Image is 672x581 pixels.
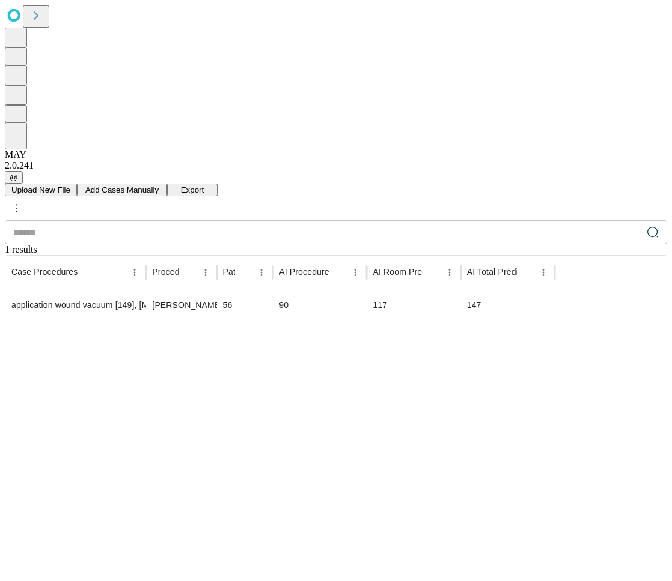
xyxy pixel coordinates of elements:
button: Sort [180,264,197,281]
span: 147 [467,300,481,310]
span: Includes set-up, patient in-room to patient out-of-room, and clean-up [467,266,536,278]
span: Proceduralist [152,266,203,278]
button: kebab-menu [6,197,28,219]
div: [PERSON_NAME], M.D., Ph.D. [1001515] [152,290,210,321]
span: Scheduled procedures [11,266,78,278]
button: Menu [197,264,214,281]
button: Menu [441,264,458,281]
button: Sort [518,264,535,281]
span: Patient in room to patient out of room [373,266,447,278]
span: Patient Age [223,266,267,278]
button: Menu [535,264,552,281]
div: 56 [223,290,267,321]
button: Menu [126,264,143,281]
button: Menu [347,264,364,281]
button: Add Cases Manually [77,184,167,196]
span: Export [181,185,204,194]
button: Sort [79,264,96,281]
span: Upload New File [11,185,70,194]
button: Sort [236,264,253,281]
span: @ [10,173,18,182]
button: Menu [253,264,270,281]
div: 2.0.241 [5,160,667,171]
span: Add Cases Manually [85,185,159,194]
span: Time-out to extubation/pocket closure [279,266,370,278]
a: Export [167,184,218,194]
span: 90 [279,300,289,310]
span: 1 results [5,244,37,254]
button: Export [167,184,218,196]
button: Sort [330,264,347,281]
span: 117 [373,300,387,310]
button: @ [5,171,23,184]
button: Upload New File [5,184,77,196]
div: MAY [5,149,667,160]
div: application wound vacuum [149], [MEDICAL_DATA] and irrigation [772] [11,290,140,321]
button: Sort [424,264,441,281]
